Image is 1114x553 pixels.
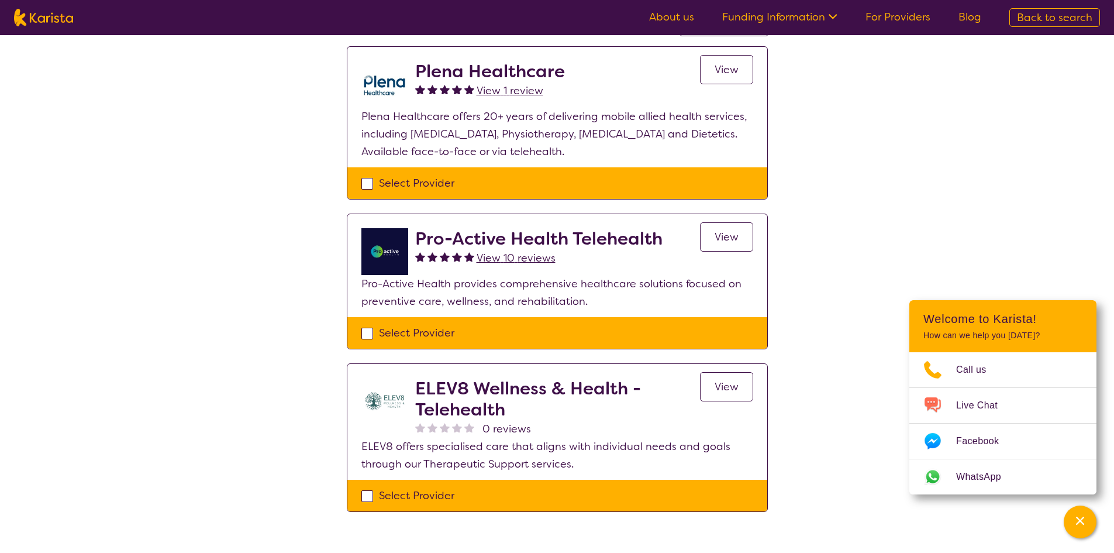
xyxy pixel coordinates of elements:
img: fullstar [464,252,474,262]
img: ehd3j50wdk7ycqmad0oe.png [361,61,408,108]
img: nonereviewstar [464,423,474,432]
img: fullstar [415,84,425,94]
a: Blog [958,10,981,24]
span: View [715,230,739,244]
p: Plena Healthcare offers 20+ years of delivering mobile allied health services, including [MEDICAL... [361,108,753,160]
p: Pro-Active Health provides comprehensive healthcare solutions focused on preventive care, wellnes... [361,275,753,310]
img: yihuczgmrom8nsaxakka.jpg [361,378,408,425]
span: View 1 review [477,84,543,98]
img: fullstar [452,84,462,94]
img: fullstar [452,252,462,262]
h2: Plena Healthcare [415,61,565,82]
img: ymlb0re46ukcwlkv50cv.png [361,228,408,275]
img: fullstar [415,252,425,262]
a: Web link opens in a new tab. [909,459,1096,494]
span: Facebook [956,432,1013,450]
span: Call us [956,361,1001,379]
img: fullstar [427,252,437,262]
h2: ELEV8 Wellness & Health - Telehealth [415,378,700,420]
a: About us [649,10,694,24]
p: How can we help you [DATE]? [923,331,1082,341]
a: For Providers [865,10,930,24]
h2: Pro-Active Health Telehealth [415,228,663,249]
img: nonereviewstar [427,423,437,432]
span: Back to search [1017,11,1092,25]
a: Funding Information [722,10,837,24]
a: View [700,55,753,84]
span: WhatsApp [956,468,1015,486]
span: Live Chat [956,397,1012,414]
div: Channel Menu [909,300,1096,494]
span: View 10 reviews [477,251,556,265]
img: nonereviewstar [415,423,425,432]
img: nonereviewstar [440,423,450,432]
span: View [715,380,739,394]
a: View [700,222,753,252]
a: Back to search [1009,8,1100,27]
p: ELEV8 offers specialised care that aligns with individual needs and goals through our Therapeutic... [361,438,753,473]
img: Karista logo [14,9,73,26]
img: fullstar [440,252,450,262]
span: 0 reviews [482,420,531,438]
a: View 10 reviews [477,249,556,267]
img: fullstar [427,84,437,94]
a: View [700,372,753,401]
img: fullstar [440,84,450,94]
img: fullstar [464,84,474,94]
a: View 1 review [477,82,543,99]
button: Channel Menu [1064,506,1096,538]
h2: Welcome to Karista! [923,312,1082,326]
span: View [715,63,739,77]
ul: Choose channel [909,352,1096,494]
img: nonereviewstar [452,423,462,432]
